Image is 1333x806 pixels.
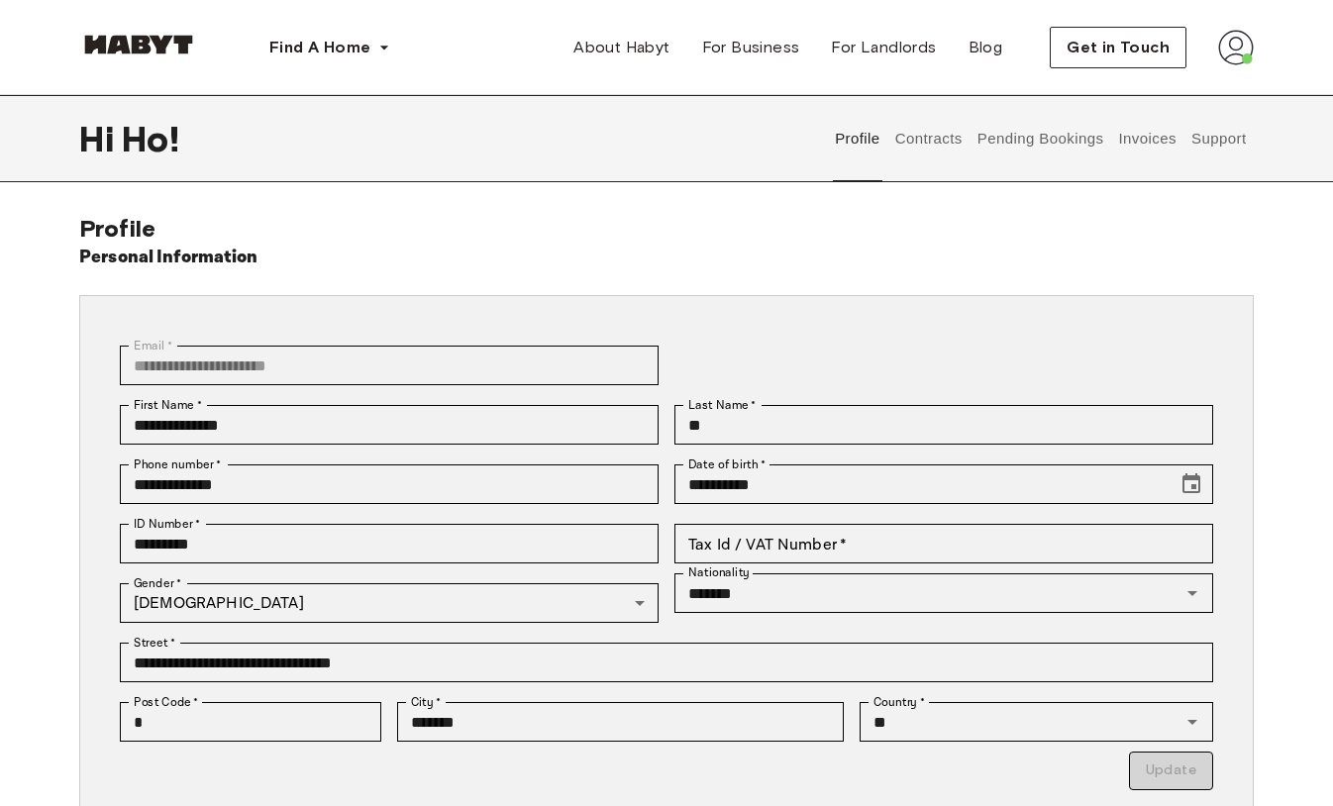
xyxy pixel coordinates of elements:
[953,28,1019,67] a: Blog
[134,396,202,414] label: First Name
[79,214,155,243] span: Profile
[688,396,757,414] label: Last Name
[1172,464,1211,504] button: Choose date, selected date is May 3, 2007
[1188,95,1249,182] button: Support
[120,346,659,385] div: You can't change your email address at the moment. Please reach out to customer support in case y...
[828,95,1254,182] div: user profile tabs
[134,337,172,354] label: Email
[702,36,800,59] span: For Business
[969,36,1003,59] span: Blog
[134,693,199,711] label: Post Code
[1179,579,1206,607] button: Open
[833,95,883,182] button: Profile
[1050,27,1186,68] button: Get in Touch
[1218,30,1254,65] img: avatar
[558,28,685,67] a: About Habyt
[688,564,750,581] label: Nationality
[269,36,370,59] span: Find A Home
[134,455,222,473] label: Phone number
[831,36,936,59] span: For Landlords
[686,28,816,67] a: For Business
[1116,95,1179,182] button: Invoices
[688,455,766,473] label: Date of birth
[120,583,659,623] div: [DEMOGRAPHIC_DATA]
[79,118,122,159] span: Hi
[1067,36,1170,59] span: Get in Touch
[892,95,965,182] button: Contracts
[79,244,258,271] h6: Personal Information
[254,28,406,67] button: Find A Home
[134,574,181,592] label: Gender
[873,693,925,711] label: Country
[573,36,669,59] span: About Habyt
[1179,708,1206,736] button: Open
[122,118,178,159] span: Ho !
[134,634,175,652] label: Street
[815,28,952,67] a: For Landlords
[134,515,200,533] label: ID Number
[411,693,442,711] label: City
[79,35,198,54] img: Habyt
[974,95,1106,182] button: Pending Bookings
